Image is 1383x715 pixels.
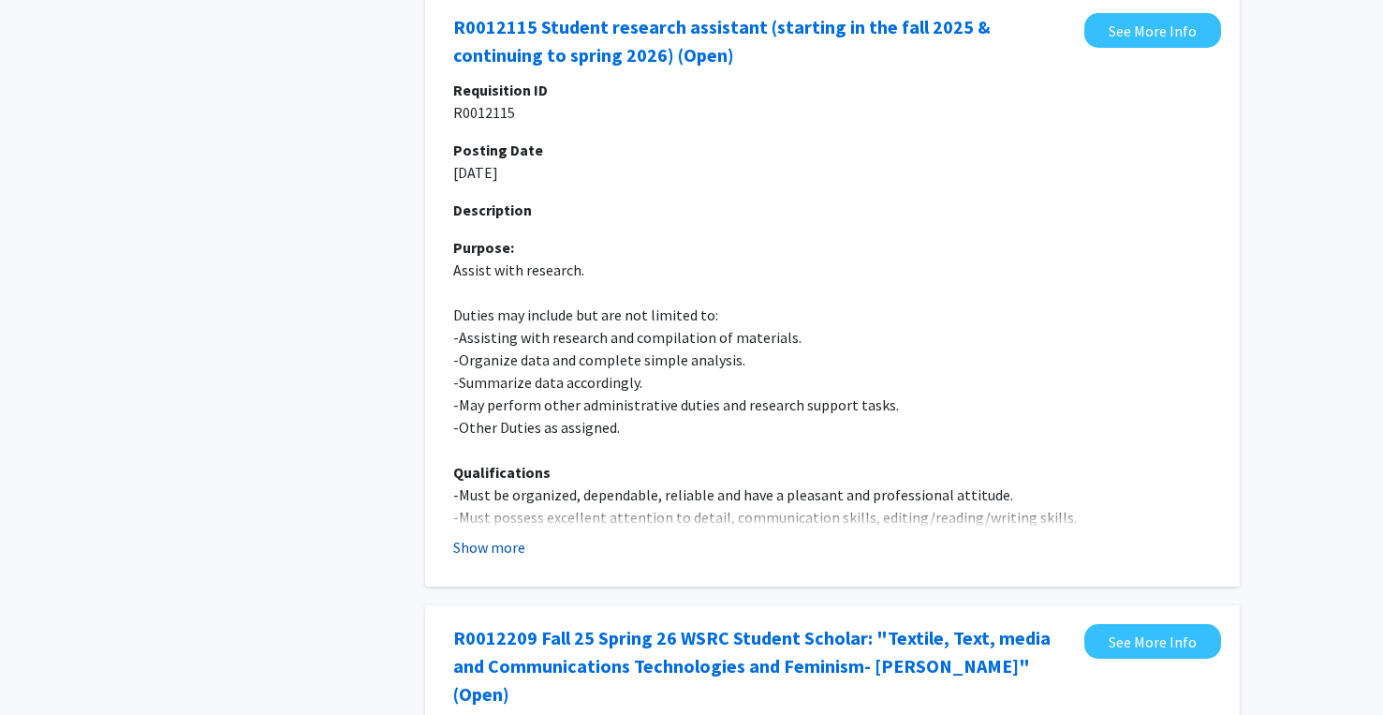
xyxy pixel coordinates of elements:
[14,631,80,701] iframe: Chat
[453,236,1212,551] p: Assist with research. Duties may include but are not limited to: -Assisting with research and com...
[453,536,525,559] button: Show more
[453,101,1212,124] p: R0012115
[453,161,1212,184] p: [DATE]
[453,141,543,159] b: Posting Date
[453,201,532,219] b: Description
[453,238,514,257] b: Purpose:
[453,624,1075,708] a: Opens in a new tab
[453,463,551,482] b: Qualifications
[1084,624,1221,659] a: Opens in a new tab
[1084,13,1221,48] a: Opens in a new tab
[453,13,1075,69] a: Opens in a new tab
[453,81,548,99] b: Requisition ID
